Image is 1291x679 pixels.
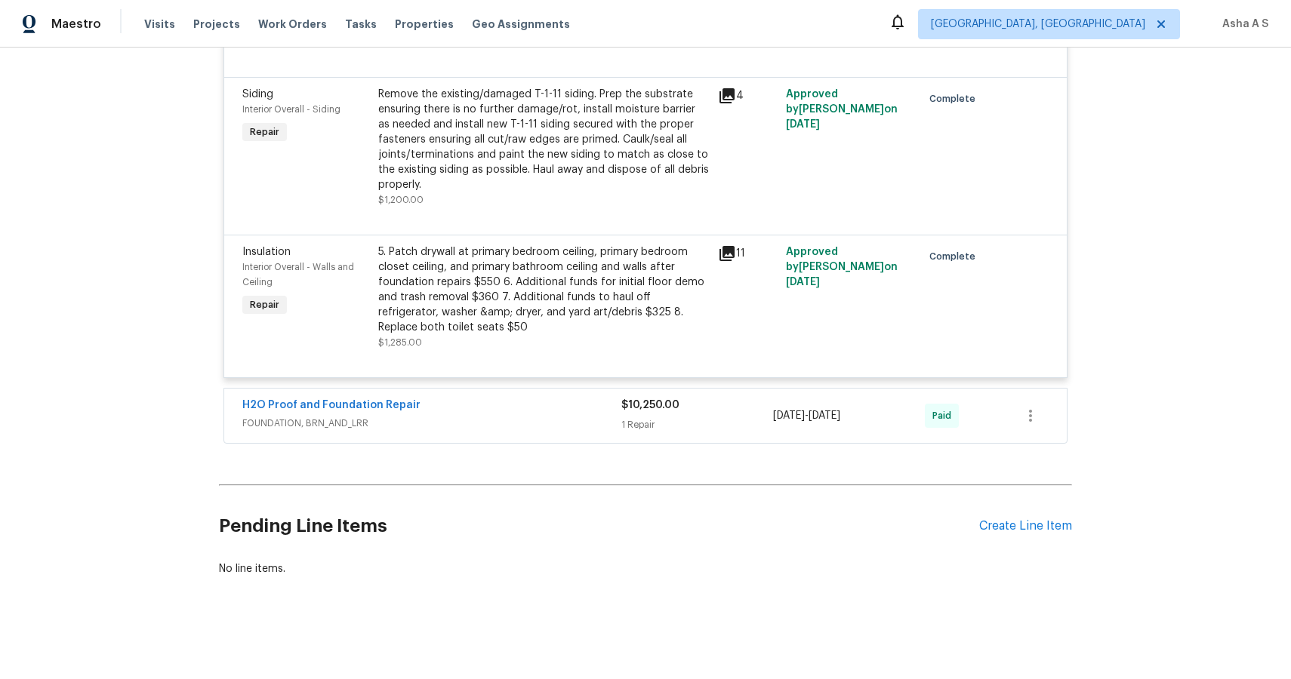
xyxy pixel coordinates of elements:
span: - [773,408,840,423]
span: Paid [932,408,957,423]
span: Interior Overall - Walls and Ceiling [242,263,354,287]
span: Asha A S [1216,17,1268,32]
span: Repair [244,124,285,140]
span: Maestro [51,17,101,32]
span: Interior Overall - Siding [242,105,340,114]
span: Repair [244,297,285,312]
span: Insulation [242,247,291,257]
span: [GEOGRAPHIC_DATA], [GEOGRAPHIC_DATA] [931,17,1145,32]
span: [DATE] [773,410,805,421]
div: 1 Repair [621,417,773,432]
span: Tasks [345,19,377,29]
span: Complete [929,91,981,106]
a: H2O Proof and Foundation Repair [242,400,421,410]
span: Projects [193,17,240,32]
span: Approved by [PERSON_NAME] on [786,247,898,287]
span: Properties [395,17,454,32]
span: [DATE] [786,119,820,130]
span: [DATE] [786,277,820,287]
span: $10,250.00 [621,400,679,410]
span: Approved by [PERSON_NAME] on [786,89,898,130]
div: 5. Patch drywall at primary bedroom ceiling, primary bedroom closet ceiling, and primary bathroom... [378,244,709,335]
span: $1,285.00 [378,338,422,347]
span: Siding [242,89,273,100]
div: Remove the existing/damaged T-1-11 siding. Prep the substrate ensuring there is no further damage... [378,87,709,192]
span: $1,200.00 [378,195,424,204]
div: Create Line Item [979,519,1072,533]
span: Complete [929,249,981,264]
div: 11 [718,244,777,263]
span: Geo Assignments [472,17,570,32]
span: [DATE] [809,410,840,421]
h2: Pending Line Items [219,491,979,561]
span: Visits [144,17,175,32]
div: No line items. [219,561,1072,576]
span: FOUNDATION, BRN_AND_LRR [242,416,621,431]
span: Work Orders [258,17,327,32]
div: 4 [718,87,777,105]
